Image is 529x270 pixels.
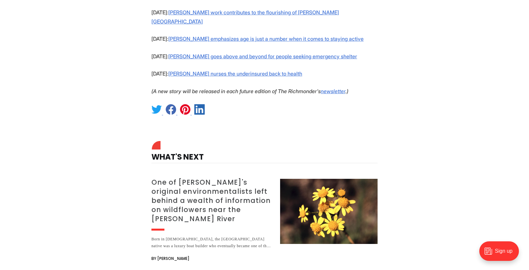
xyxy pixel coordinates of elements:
a: [PERSON_NAME] emphasizes age is just a number when it comes to staying active [168,36,364,42]
div: Born in [DEMOGRAPHIC_DATA], the [GEOGRAPHIC_DATA] native was a luxury boat builder who eventually... [151,236,272,249]
iframe: portal-trigger [474,238,529,270]
p: [DATE]: [151,52,378,61]
span: By [PERSON_NAME] [151,255,189,263]
p: [DATE]: [151,8,378,26]
h4: What's Next [151,143,378,163]
h3: One of [PERSON_NAME]'s original environmentalists left behind a wealth of information on wildflow... [151,178,272,223]
a: [PERSON_NAME] work contributes to the flourishing of [PERSON_NAME][GEOGRAPHIC_DATA] [151,9,339,25]
em: .) [345,88,348,94]
a: [PERSON_NAME] nurses the underinsured back to health [168,70,302,77]
a: [PERSON_NAME] goes above and beyond for people seeking emergency shelter [168,53,357,60]
a: One of [PERSON_NAME]'s original environmentalists left behind a wealth of information on wildflow... [151,179,378,263]
p: [DATE]: [151,69,378,78]
a: newsletter [321,88,345,94]
p: [DATE]: [151,34,378,43]
em: (A new story will be released in each future edition of The Richmonder's [151,88,321,94]
img: One of Richmond's original environmentalists left behind a wealth of information on wildflowers n... [280,179,378,244]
